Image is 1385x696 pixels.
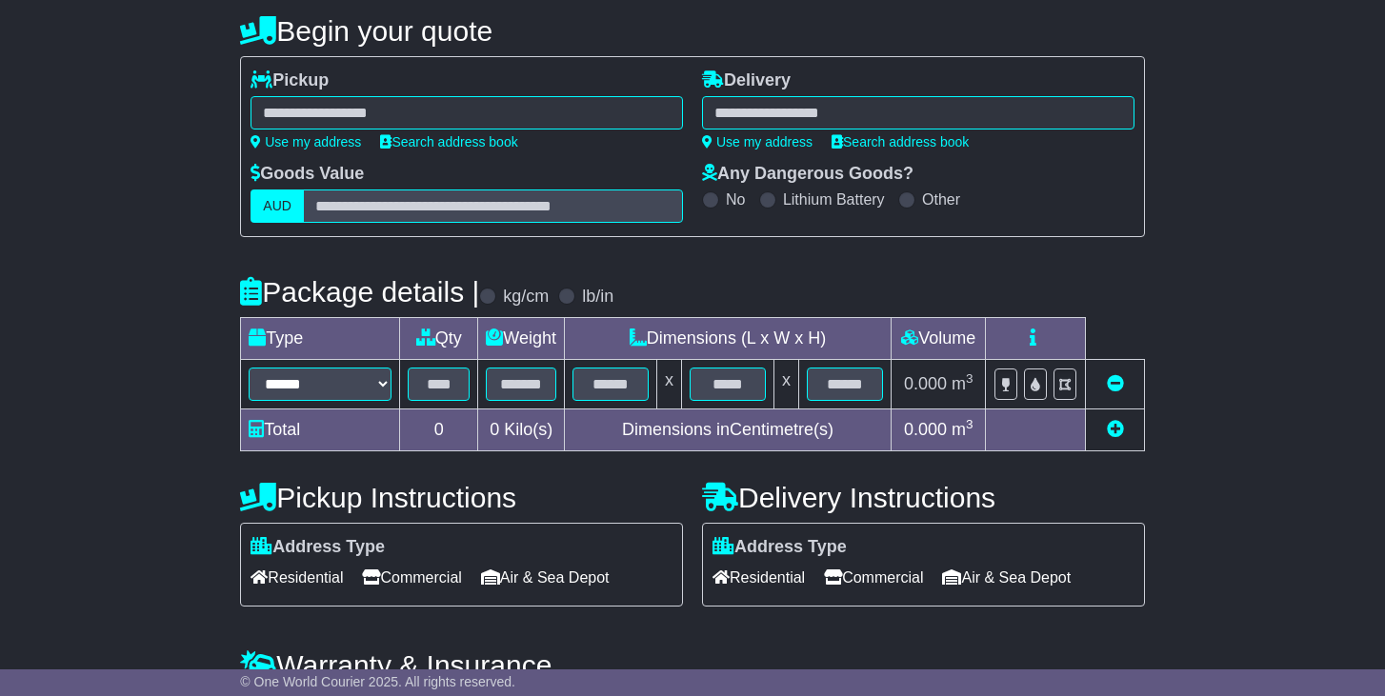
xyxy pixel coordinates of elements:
[240,674,515,689] span: © One World Courier 2025. All rights reserved.
[922,190,960,209] label: Other
[952,420,974,439] span: m
[400,318,478,360] td: Qty
[241,318,400,360] td: Type
[824,563,923,592] span: Commercial
[565,409,892,451] td: Dimensions in Centimetre(s)
[966,417,974,431] sup: 3
[1107,374,1124,393] a: Remove this item
[1107,420,1124,439] a: Add new item
[713,563,805,592] span: Residential
[240,276,479,308] h4: Package details |
[892,318,986,360] td: Volume
[832,134,969,149] a: Search address book
[942,563,1071,592] span: Air & Sea Depot
[240,482,683,513] h4: Pickup Instructions
[783,190,885,209] label: Lithium Battery
[490,420,499,439] span: 0
[251,537,385,558] label: Address Type
[478,409,565,451] td: Kilo(s)
[904,374,947,393] span: 0.000
[657,360,682,409] td: x
[952,374,974,393] span: m
[362,563,461,592] span: Commercial
[251,70,329,91] label: Pickup
[240,649,1144,681] h4: Warranty & Insurance
[241,409,400,451] td: Total
[702,134,813,149] a: Use my address
[240,15,1144,47] h4: Begin your quote
[251,134,361,149] a: Use my address
[702,482,1145,513] h4: Delivery Instructions
[966,371,974,386] sup: 3
[726,190,745,209] label: No
[380,134,517,149] a: Search address book
[565,318,892,360] td: Dimensions (L x W x H)
[503,287,549,308] label: kg/cm
[774,360,799,409] td: x
[702,164,913,185] label: Any Dangerous Goods?
[251,189,304,223] label: AUD
[481,563,610,592] span: Air & Sea Depot
[713,537,847,558] label: Address Type
[251,164,364,185] label: Goods Value
[582,287,613,308] label: lb/in
[904,420,947,439] span: 0.000
[251,563,343,592] span: Residential
[478,318,565,360] td: Weight
[702,70,791,91] label: Delivery
[400,409,478,451] td: 0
